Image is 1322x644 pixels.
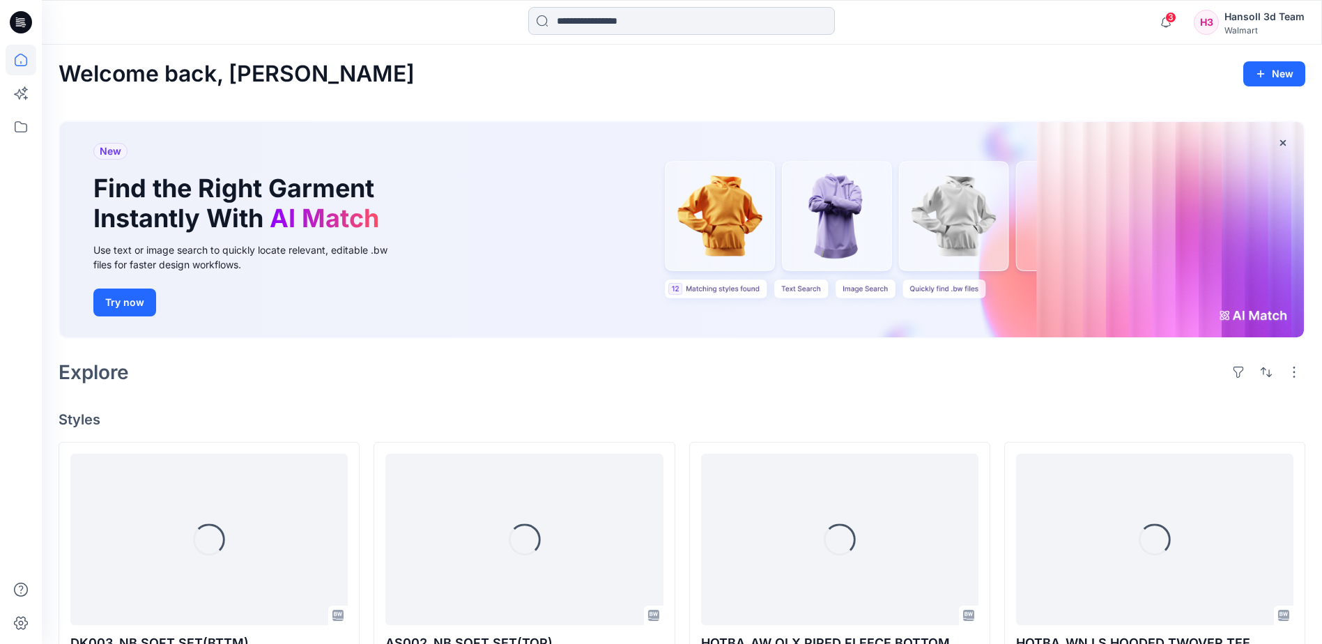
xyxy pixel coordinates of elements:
h4: Styles [59,411,1305,428]
div: H3 [1194,10,1219,35]
span: AI Match [270,203,379,233]
button: New [1243,61,1305,86]
h1: Find the Right Garment Instantly With [93,174,386,233]
div: Hansoll 3d Team [1224,8,1305,25]
button: Try now [93,289,156,316]
h2: Welcome back, [PERSON_NAME] [59,61,415,87]
h2: Explore [59,361,129,383]
span: 3 [1165,12,1176,23]
div: Use text or image search to quickly locate relevant, editable .bw files for faster design workflows. [93,243,407,272]
div: Walmart [1224,25,1305,36]
span: New [100,143,121,160]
